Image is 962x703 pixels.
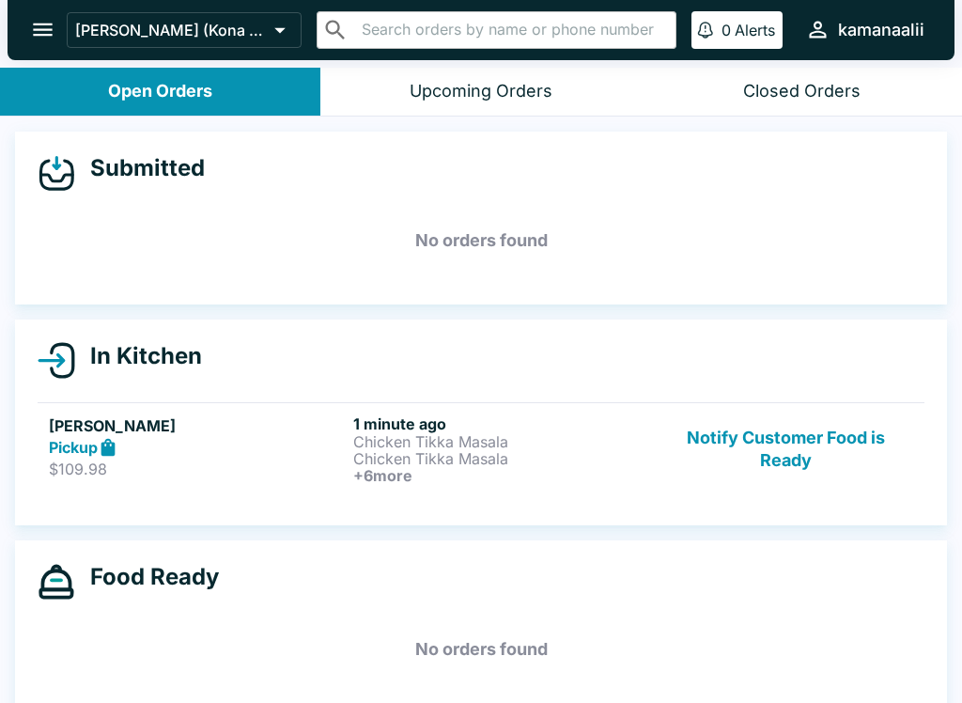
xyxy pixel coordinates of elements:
p: Chicken Tikka Masala [353,433,650,450]
p: Alerts [735,21,775,39]
p: [PERSON_NAME] (Kona - [PERSON_NAME] Drive) [75,21,267,39]
p: 0 [721,21,731,39]
button: Notify Customer Food is Ready [659,414,913,484]
h6: 1 minute ago [353,414,650,433]
h4: Food Ready [75,563,219,591]
h5: [PERSON_NAME] [49,414,346,437]
input: Search orders by name or phone number [356,17,668,43]
a: [PERSON_NAME]Pickup$109.981 minute agoChicken Tikka MasalaChicken Tikka Masala+6moreNotify Custom... [38,402,924,495]
h4: In Kitchen [75,342,202,370]
h4: Submitted [75,154,205,182]
button: [PERSON_NAME] (Kona - [PERSON_NAME] Drive) [67,12,302,48]
button: kamanaalii [798,9,932,50]
p: Chicken Tikka Masala [353,450,650,467]
div: Upcoming Orders [410,81,552,102]
h6: + 6 more [353,467,650,484]
div: Open Orders [108,81,212,102]
h5: No orders found [38,207,924,274]
h5: No orders found [38,616,924,683]
div: kamanaalii [838,19,924,41]
p: $109.98 [49,460,346,478]
div: Closed Orders [743,81,861,102]
button: open drawer [19,6,67,54]
strong: Pickup [49,438,98,457]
